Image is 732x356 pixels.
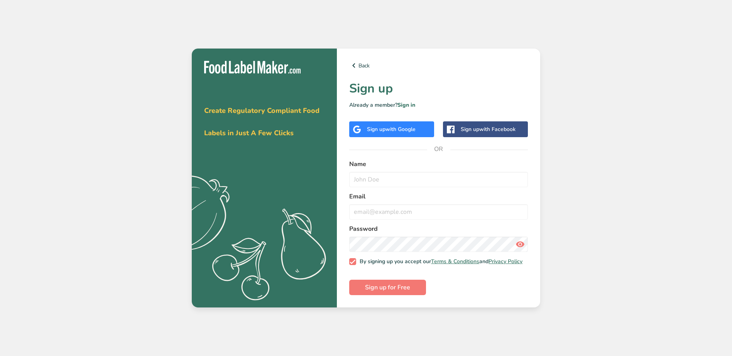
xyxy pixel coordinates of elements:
a: Sign in [397,101,415,109]
span: Create Regulatory Compliant Food Labels in Just A Few Clicks [204,106,320,138]
img: Food Label Maker [204,61,301,74]
label: Name [349,160,528,169]
span: with Google [385,126,416,133]
span: OR [427,138,450,161]
a: Privacy Policy [489,258,522,265]
h1: Sign up [349,79,528,98]
span: with Facebook [479,126,516,133]
div: Sign up [461,125,516,133]
span: By signing up you accept our and [356,258,523,265]
input: email@example.com [349,204,528,220]
a: Back [349,61,528,70]
span: Sign up for Free [365,283,410,292]
label: Password [349,224,528,233]
p: Already a member? [349,101,528,109]
input: John Doe [349,172,528,187]
button: Sign up for Free [349,280,426,295]
a: Terms & Conditions [431,258,479,265]
label: Email [349,192,528,201]
div: Sign up [367,125,416,133]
